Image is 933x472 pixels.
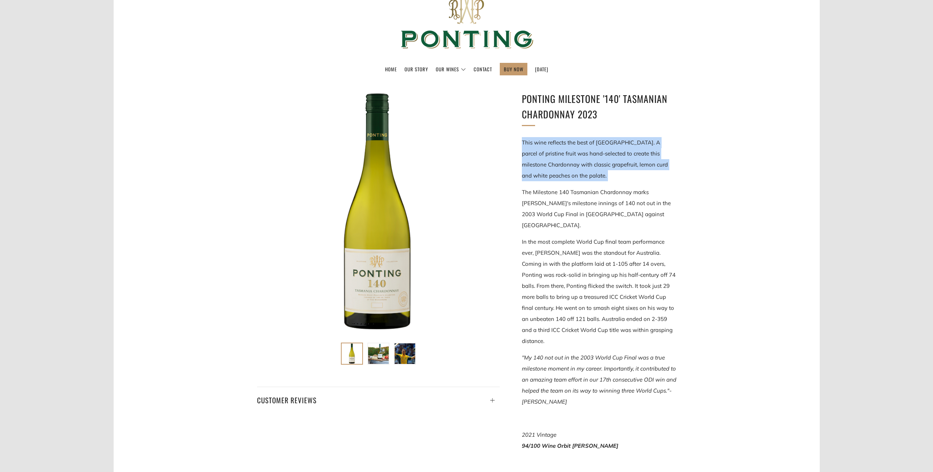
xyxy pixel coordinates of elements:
a: [DATE] [535,63,548,75]
p: This wine reflects the best of [GEOGRAPHIC_DATA]. A parcel of pristine fruit was hand-selected to... [522,137,676,181]
h1: Ponting Milestone '140' Tasmanian Chardonnay 2023 [522,91,676,122]
a: BUY NOW [504,63,523,75]
button: Load image into Gallery viewer, Ponting Milestone &#39;140&#39; Tasmanian Chardonnay 2023 [341,343,363,365]
a: Our Story [405,63,428,75]
h4: Customer Reviews [257,394,500,406]
a: Customer Reviews [257,387,500,406]
span: In the most complete World Cup final team performance ever, [PERSON_NAME] was the standout for Au... [522,238,676,344]
span: 2021 Vintage [522,431,618,449]
a: Our Wines [436,63,466,75]
p: The Milestone 140 Tasmanian Chardonnay marks [PERSON_NAME]'s milestone innings of 140 not out in ... [522,187,676,231]
a: Home [385,63,397,75]
em: ''My 140 not out in the 2003 World Cup Final was a true milestone moment in my career. Importantl... [522,354,676,405]
img: Load image into Gallery viewer, Ponting Milestone &#39;140&#39; Tasmanian Chardonnay 2023 [395,343,415,364]
a: Contact [474,63,492,75]
strong: 94/100 Wine Orbit [PERSON_NAME] [522,442,618,449]
img: Load image into Gallery viewer, Ponting Milestone &#39;140&#39; Tasmanian Chardonnay 2023 [368,343,389,364]
img: Load image into Gallery viewer, Ponting Milestone &#39;140&#39; Tasmanian Chardonnay 2023 [342,343,362,364]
